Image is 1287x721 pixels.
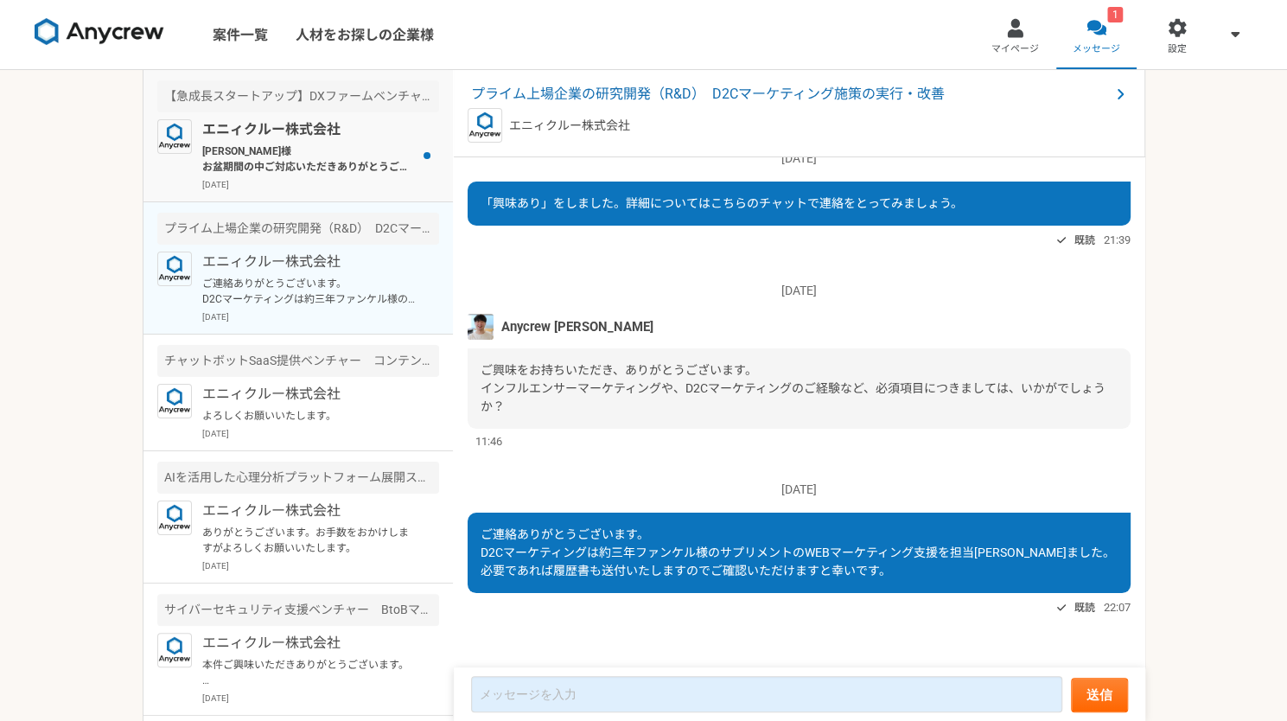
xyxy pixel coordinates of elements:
[1104,232,1131,248] span: 21:39
[1073,42,1120,56] span: メッセージ
[157,80,439,112] div: 【急成長スタートアップ】DXファームベンチャー 広告マネージャー
[481,527,1115,577] span: ご連絡ありがとうございます。 D2Cマーケティングは約三年ファンケル様のサプリメントのWEBマーケティング支援を担当[PERSON_NAME]ました。必要であれば履歴書も送付いたしますのでご確認...
[202,384,416,405] p: エニィクルー株式会社
[501,317,653,336] span: Anycrew [PERSON_NAME]
[157,213,439,245] div: プライム上場企業の研究開発（R&D） D2Cマーケティング施策の実行・改善
[475,433,502,450] span: 11:46
[991,42,1039,56] span: マイページ
[202,310,439,323] p: [DATE]
[157,252,192,286] img: logo_text_blue_01.png
[1071,678,1128,712] button: 送信
[1168,42,1187,56] span: 設定
[157,119,192,154] img: logo_text_blue_01.png
[202,408,416,424] p: よろしくお願いいたします。
[202,119,416,140] p: エニィクルー株式会社
[35,18,164,46] img: 8DqYSo04kwAAAAASUVORK5CYII=
[468,108,502,143] img: logo_text_blue_01.png
[202,276,416,307] p: ご連絡ありがとうございます。 D2Cマーケティングは約三年ファンケル様のサプリメントのWEBマーケティング支援を担当[PERSON_NAME]ました。必要であれば履歴書も送付いたしますのでご確認...
[1107,7,1123,22] div: 1
[481,363,1105,413] span: ご興味をお持ちいただき、ありがとうございます。 インフルエンサーマーケティングや、D2Cマーケティングのご経験など、必須項目につきましては、いかがでしょうか？
[1074,597,1095,618] span: 既読
[1074,230,1095,251] span: 既読
[468,314,494,340] img: %E3%83%95%E3%82%9A%E3%83%AD%E3%83%95%E3%82%A3%E3%83%BC%E3%83%AB%E7%94%BB%E5%83%8F%E3%81%AE%E3%82%...
[202,427,439,440] p: [DATE]
[202,657,416,688] p: 本件ご興味いただきありがとうございます。 こちら現在、別の方で進んでいる案件となり、ご紹介がその方いかんでのご紹介となりそうです。 ご応募いただいた中ですみません。 別件などありましたらご紹介さ...
[471,84,1110,105] span: プライム上場企業の研究開発（R&D） D2Cマーケティング施策の実行・改善
[468,150,1131,168] p: [DATE]
[481,196,963,210] span: 「興味あり」をしました。詳細についてはこちらのチャットで連絡をとってみましょう。
[157,462,439,494] div: AIを活用した心理分析プラットフォーム展開スタートアップ マーケティング企画運用
[157,594,439,626] div: サイバーセキュリティ支援ベンチャー BtoBマーケティング
[157,501,192,535] img: logo_text_blue_01.png
[468,282,1131,300] p: [DATE]
[202,633,416,654] p: エニィクルー株式会社
[202,559,439,572] p: [DATE]
[202,252,416,272] p: エニィクルー株式会社
[157,345,439,377] div: チャットボットSaaS提供ベンチャー コンテンツマーケター
[202,178,439,191] p: [DATE]
[202,692,439,705] p: [DATE]
[202,525,416,556] p: ありがとうございます。お手数をおかけしますがよろしくお願いいたします。
[202,501,416,521] p: エニィクルー株式会社
[468,481,1131,499] p: [DATE]
[509,117,630,135] p: エニィクルー株式会社
[157,633,192,667] img: logo_text_blue_01.png
[157,384,192,418] img: logo_text_blue_01.png
[1104,599,1131,616] span: 22:07
[202,144,416,175] p: [PERSON_NAME]様 お盆期間の中ご対応いただきありがとうございます。 先ほど確認いたしました。 先方担当者に確認いたしますので少々お待ちいただけますと幸いです。 引き続きよろしくお願い...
